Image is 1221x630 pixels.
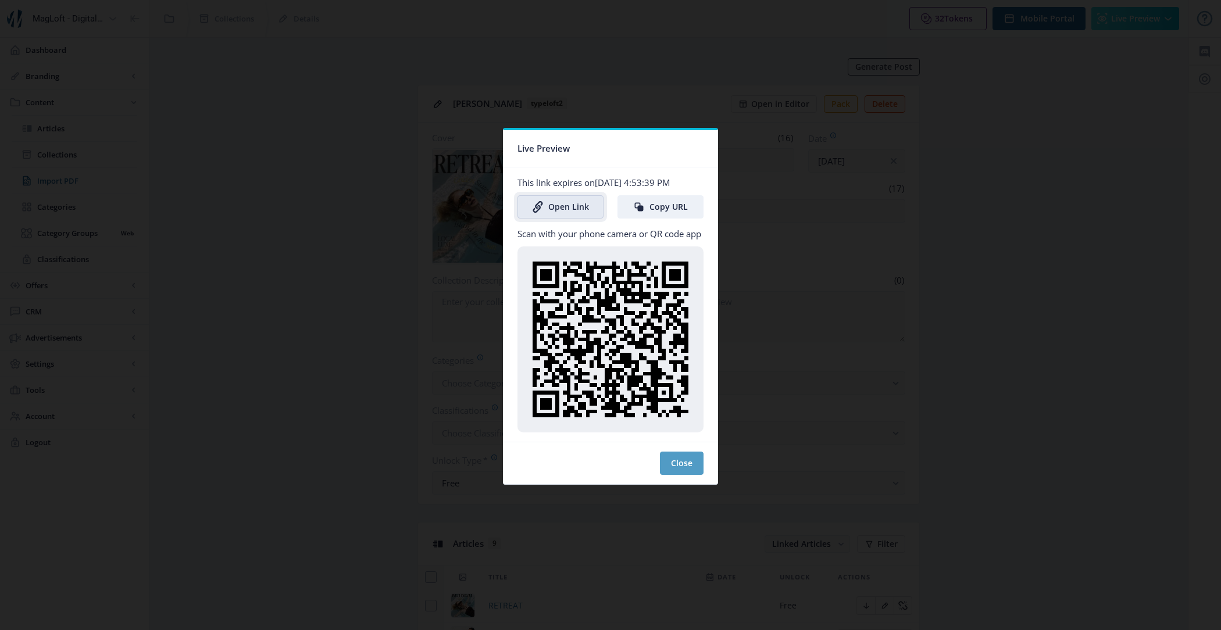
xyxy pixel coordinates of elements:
[517,139,570,157] span: Live Preview
[660,452,704,475] button: Close
[595,177,670,188] span: [DATE] 4:53:39 PM
[517,228,704,239] p: Scan with your phone camera or QR code app
[517,195,604,219] a: Open Link
[617,195,704,219] button: Copy URL
[517,177,704,188] p: This link expires on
